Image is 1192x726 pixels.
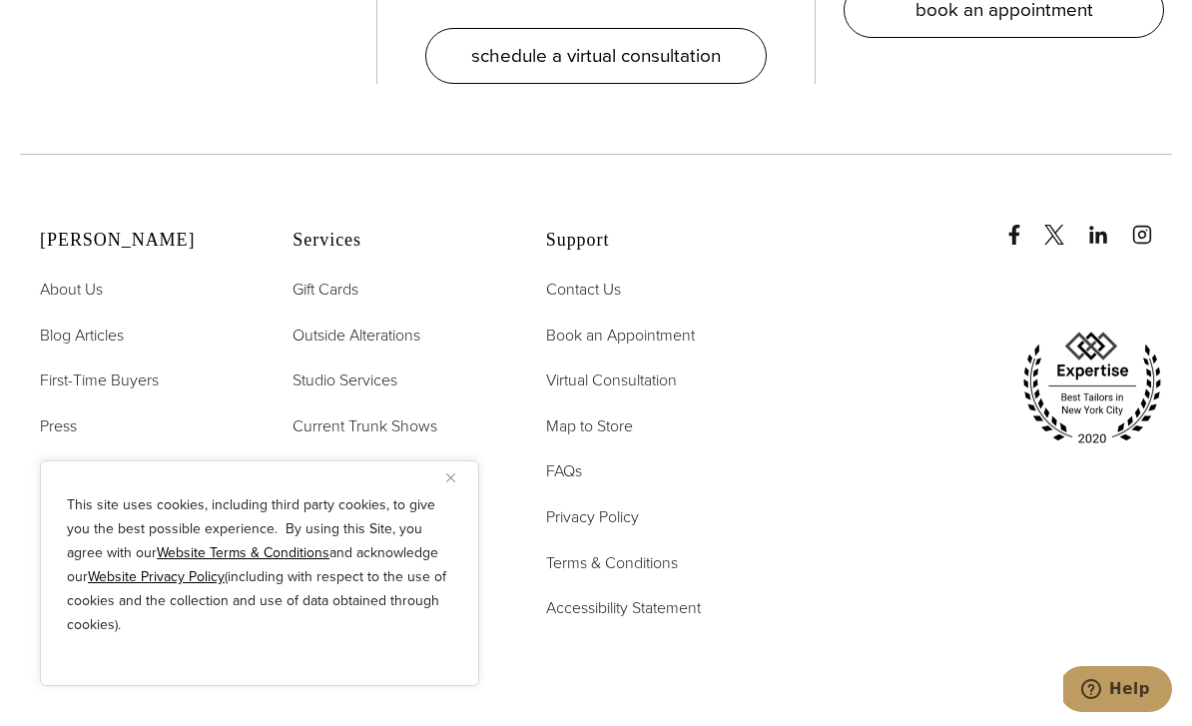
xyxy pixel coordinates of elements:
[293,278,358,301] span: Gift Cards
[40,277,243,575] nav: Alan David Footer Nav
[546,277,749,621] nav: Support Footer Nav
[40,230,243,252] h2: [PERSON_NAME]
[40,459,152,482] span: Google Reviews
[1044,205,1084,245] a: x/twitter
[1004,205,1040,245] a: Facebook
[546,413,633,439] a: Map to Store
[546,414,633,437] span: Map to Store
[546,278,621,301] span: Contact Us
[471,41,721,70] span: schedule a virtual consultation
[546,367,677,393] a: Virtual Consultation
[546,550,678,576] a: Terms & Conditions
[293,367,397,393] a: Studio Services
[40,277,103,303] a: About Us
[40,367,159,393] a: First-Time Buyers
[546,505,639,528] span: Privacy Policy
[293,277,495,438] nav: Services Footer Nav
[40,324,124,347] span: Blog Articles
[546,277,621,303] a: Contact Us
[446,473,455,482] img: Close
[40,278,103,301] span: About Us
[1012,325,1172,452] img: expertise, best tailors in new york city 2020
[293,230,495,252] h2: Services
[425,28,767,84] a: schedule a virtual consultation
[546,595,701,621] a: Accessibility Statement
[88,566,225,587] a: Website Privacy Policy
[293,413,437,439] a: Current Trunk Shows
[546,551,678,574] span: Terms & Conditions
[1088,205,1128,245] a: linkedin
[293,324,420,347] span: Outside Alterations
[1132,205,1172,245] a: instagram
[546,323,695,349] a: Book an Appointment
[293,277,358,303] a: Gift Cards
[446,465,470,489] button: Close
[546,324,695,347] span: Book an Appointment
[546,459,582,482] span: FAQs
[546,504,639,530] a: Privacy Policy
[157,542,329,563] a: Website Terms & Conditions
[546,458,582,484] a: FAQs
[546,596,701,619] span: Accessibility Statement
[40,323,124,349] a: Blog Articles
[67,493,452,637] p: This site uses cookies, including third party cookies, to give you the best possible experience. ...
[1063,666,1172,716] iframe: Opens a widget where you can chat to one of our agents
[40,414,77,437] span: Press
[546,230,749,252] h2: Support
[293,323,420,349] a: Outside Alterations
[40,413,77,439] a: Press
[293,414,437,437] span: Current Trunk Shows
[40,458,152,484] a: Google Reviews
[293,368,397,391] span: Studio Services
[40,368,159,391] span: First-Time Buyers
[546,368,677,391] span: Virtual Consultation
